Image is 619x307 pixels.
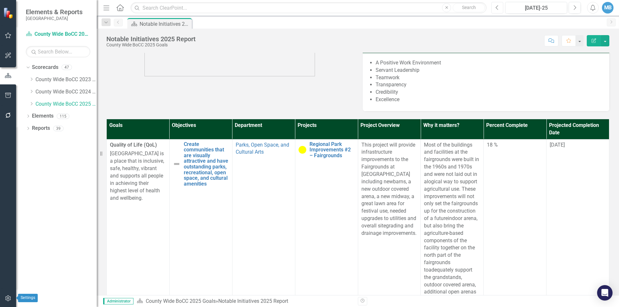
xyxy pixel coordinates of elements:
[361,223,417,236] span: grading and drainage improvements.
[53,126,64,131] div: 39
[26,16,83,21] small: [GEOGRAPHIC_DATA]
[376,96,603,103] li: Excellence
[32,112,54,120] a: Elements
[597,285,613,301] div: Open Intercom Messenger
[173,160,181,168] img: Not Defined
[507,4,565,12] div: [DATE]-25
[35,88,97,96] a: County Wide BoCC 2024 Goals
[62,65,72,70] div: 47
[361,178,416,229] span: barns, a new outdoor covered arena, a new midway, a great lawn area for festival use, needed upgr...
[550,142,565,148] span: [DATE]
[35,76,97,83] a: County Wide BoCC 2023 Goals
[505,2,567,14] button: [DATE]-25
[424,215,477,273] span: indoor arena, but also bring the agriculture-based components of the facility together on the nor...
[376,81,603,89] li: Transparency
[110,141,166,149] span: Quality of Life (QoL)
[184,141,229,187] a: Create communities that are visually attractive and have outstanding parks, recreational, open sp...
[103,298,133,304] span: Administrator
[110,150,166,202] p: [GEOGRAPHIC_DATA] is a place that is inclusive, safe, healthy, vibrant and supports all people in...
[424,178,478,221] span: logical way to support agricultural use. These improvements will not only set the fairgrounds up ...
[218,298,288,304] div: Notable Initiatives 2025 Report
[32,64,58,71] a: Scorecards
[376,59,603,67] li: A Positive Work Environment
[18,294,38,302] div: Settings
[236,142,289,155] a: Parks, Open Space, and Cultural Arts
[462,5,476,10] span: Search
[361,142,415,185] span: This project will provide infrastructure improvements to the Fairgrounds at [GEOGRAPHIC_DATA] inc...
[26,46,90,57] input: Search Below...
[26,8,83,16] span: Elements & Reports
[140,20,190,28] div: Notable Initiatives 2025 Report
[376,89,603,96] li: Credibility
[57,113,69,119] div: 115
[32,125,50,132] a: Reports
[106,43,196,47] div: County Wide BoCC 2025 Goals
[106,35,196,43] div: Notable Initiatives 2025 Report
[26,31,90,38] a: County Wide BoCC 2025 Goals
[3,7,15,18] img: ClearPoint Strategy
[361,141,418,237] p: ​
[137,298,353,305] div: »
[131,2,486,14] input: Search ClearPoint...
[487,141,543,149] div: 18 %
[424,142,479,185] span: Most of the buildings and facilities at the fairgrounds were built in the 1960s and 1970s and wer...
[376,67,603,74] li: Servant Leadership
[146,298,216,304] a: County Wide BoCC 2025 Goals
[309,141,355,158] a: Regional Park Improvements #2 – Fairgrounds
[299,146,306,154] img: 10% to 50%
[376,74,603,82] li: Teamwork
[453,3,485,12] button: Search
[35,101,97,108] a: County Wide BoCC 2025 Goals
[602,2,614,14] button: MB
